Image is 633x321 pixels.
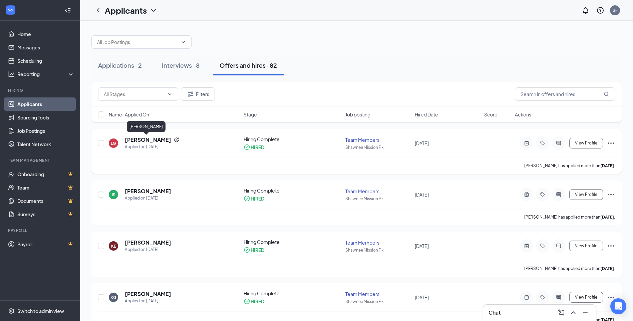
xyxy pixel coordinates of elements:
svg: Ellipses [607,242,615,250]
a: Applicants [17,97,74,111]
div: Team Members [345,136,411,143]
div: HIRED [251,298,264,305]
div: Hiring Complete [244,290,342,297]
svg: Ellipses [607,191,615,199]
div: Hiring Complete [244,136,342,142]
span: [DATE] [415,140,429,146]
svg: Tag [539,140,547,146]
svg: Tag [539,192,547,197]
svg: Ellipses [607,139,615,147]
svg: ActiveNote [523,192,531,197]
div: Team Management [8,157,73,163]
a: Scheduling [17,54,74,67]
div: LG [111,140,116,146]
h5: [PERSON_NAME] [125,290,171,298]
h3: Chat [489,309,501,316]
span: View Profile [575,192,597,197]
svg: MagnifyingGlass [604,91,609,97]
div: Applied on [DATE] [125,143,179,150]
span: View Profile [575,295,597,300]
svg: Tag [539,295,547,300]
div: Applied on [DATE] [125,298,171,304]
button: ComposeMessage [556,307,567,318]
svg: Ellipses [607,293,615,301]
span: View Profile [575,141,597,145]
svg: ActiveChat [555,295,563,300]
svg: ChevronDown [181,39,186,45]
svg: ChevronDown [167,91,173,97]
span: Actions [515,111,531,118]
a: PayrollCrown [17,238,74,251]
svg: CheckmarkCircle [244,247,250,253]
div: Payroll [8,228,73,233]
svg: Settings [8,308,15,314]
a: Messages [17,41,74,54]
svg: Reapply [174,137,179,142]
svg: ActiveChat [555,192,563,197]
div: SF [613,7,618,13]
svg: WorkstreamLogo [7,7,14,13]
div: Team Members [345,188,411,195]
svg: ComposeMessage [557,309,565,317]
span: Score [484,111,498,118]
input: Search in offers and hires [515,87,615,101]
div: Hiring Complete [244,239,342,245]
h5: [PERSON_NAME] [125,239,171,246]
div: Reporting [17,71,75,77]
svg: Tag [539,243,547,249]
a: Talent Network [17,137,74,151]
svg: ChevronUp [569,309,577,317]
div: HIRED [251,247,264,253]
span: Stage [244,111,257,118]
div: Team Members [345,291,411,297]
div: HIRED [251,195,264,202]
span: [DATE] [415,192,429,198]
span: [DATE] [415,243,429,249]
button: View Profile [569,292,603,303]
div: Applications · 2 [98,61,142,69]
div: Shawnee Mission Pk ... [345,144,411,150]
div: XG [110,295,116,300]
b: [DATE] [600,215,614,220]
button: View Profile [569,241,603,251]
svg: CheckmarkCircle [244,195,250,202]
svg: Filter [187,90,195,98]
svg: QuestionInfo [596,6,604,14]
span: Name · Applied On [109,111,149,118]
svg: ChevronLeft [94,6,102,14]
h1: Applicants [105,5,147,16]
input: All Stages [104,90,165,98]
div: Open Intercom Messenger [610,298,626,314]
h5: [PERSON_NAME] [125,188,171,195]
svg: Notifications [582,6,590,14]
button: View Profile [569,189,603,200]
button: Minimize [580,307,591,318]
svg: ActiveNote [523,243,531,249]
button: Filter Filters [181,87,215,101]
svg: CheckmarkCircle [244,144,250,150]
div: Team Members [345,239,411,246]
a: DocumentsCrown [17,194,74,208]
a: Job Postings [17,124,74,137]
div: Offers and hires · 82 [220,61,277,69]
a: SurveysCrown [17,208,74,221]
input: All Job Postings [97,38,178,46]
svg: Analysis [8,71,15,77]
div: Shawnee Mission Pk ... [345,299,411,304]
div: HIRED [251,144,264,150]
svg: ActiveChat [555,243,563,249]
div: Hiring [8,87,73,93]
div: Applied on [DATE] [125,195,171,202]
h5: [PERSON_NAME] [125,136,171,143]
span: Job posting [345,111,370,118]
span: [DATE] [415,294,429,300]
svg: ActiveNote [523,295,531,300]
span: Hired Date [415,111,438,118]
svg: ChevronDown [149,6,157,14]
div: Interviews · 8 [162,61,200,69]
b: [DATE] [600,266,614,271]
div: Switch to admin view [17,308,64,314]
p: [PERSON_NAME] has applied more than . [524,163,615,169]
div: [PERSON_NAME] [127,121,166,132]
